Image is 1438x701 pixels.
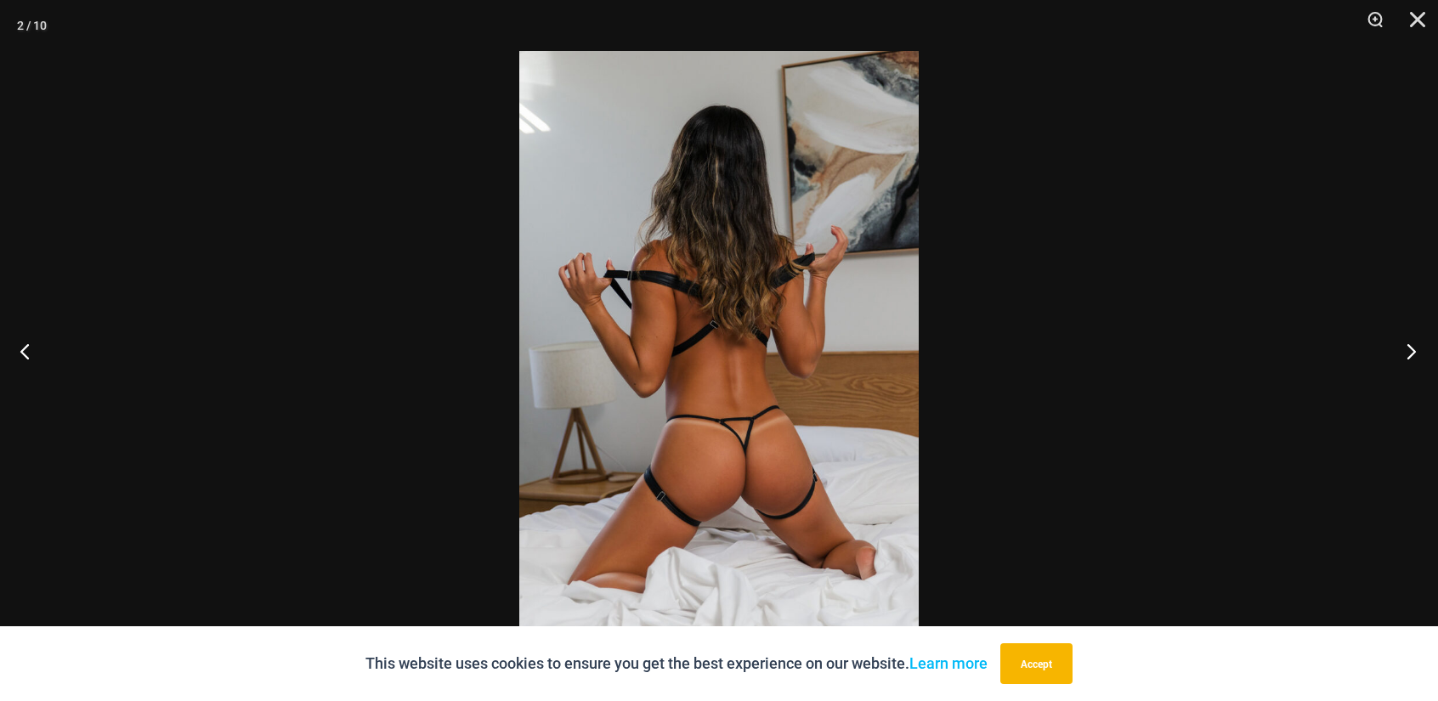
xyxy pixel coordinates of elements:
p: This website uses cookies to ensure you get the best experience on our website. [365,651,988,676]
button: Next [1374,308,1438,393]
button: Accept [1000,643,1073,684]
img: Truth or Dare Black 1905 Bodysuit 611 Micro 05 [519,51,919,650]
div: 2 / 10 [17,13,47,38]
a: Learn more [909,654,988,672]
